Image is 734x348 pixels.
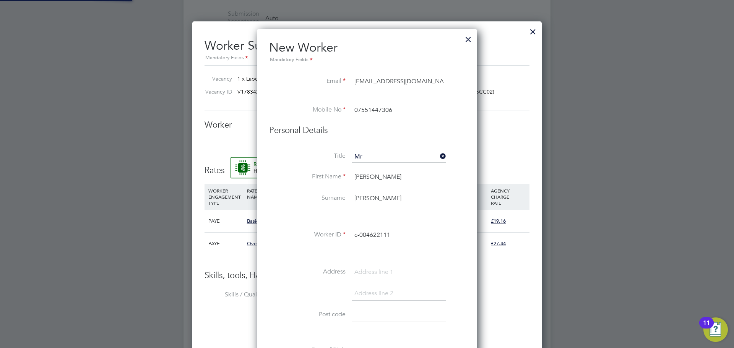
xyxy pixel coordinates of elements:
h3: Rates [205,157,529,176]
label: Address [269,268,346,276]
div: Mandatory Fields [205,54,529,62]
h2: New Worker [269,40,465,64]
div: PAYE [206,210,245,232]
label: Vacancy [201,75,232,82]
button: Open Resource Center, 11 new notifications [703,317,728,342]
label: Surname [269,194,346,202]
label: Email [269,77,346,85]
input: Address line 2 [352,287,446,301]
label: Post code [269,311,346,319]
label: Worker ID [269,231,346,239]
label: Tools [205,329,281,337]
span: 1 x Labourer/Cleaner South 2025 [237,75,318,82]
div: WORKER ENGAGEMENT TYPE [206,184,245,210]
button: Rate Assistant [231,157,469,178]
label: Vacancy ID [201,88,232,95]
label: First Name [269,173,346,181]
input: Address line 1 [352,265,446,279]
label: Skills / Qualifications [205,291,281,299]
label: Worker [205,139,281,147]
div: RATE NAME [245,184,296,204]
label: Mobile No [269,106,346,114]
div: Mandatory Fields [269,56,465,64]
h3: Worker [205,120,529,131]
span: £19.16 [491,218,506,224]
h3: Skills, tools, H&S [205,270,529,281]
h2: Worker Submission [205,32,529,62]
div: 11 [703,323,710,333]
div: AGENCY CHARGE RATE [489,184,528,210]
input: Select one [352,151,446,163]
span: Overtime [247,240,268,247]
h3: Personal Details [269,125,465,136]
span: V178342 [237,88,259,95]
label: Title [269,152,346,160]
div: PAYE [206,233,245,255]
span: £27.44 [491,240,506,247]
span: Basic PAYE [247,218,272,224]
